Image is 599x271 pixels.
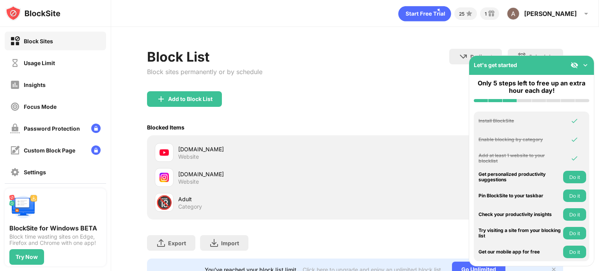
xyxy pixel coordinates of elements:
img: customize-block-page-off.svg [10,145,20,155]
div: Website [178,153,199,160]
div: Install BlockSite [478,118,561,124]
div: 🔞 [156,195,172,211]
img: omni-check.svg [571,117,578,125]
div: Schedule [529,53,554,60]
div: animation [398,6,451,21]
img: time-usage-off.svg [10,58,20,68]
img: push-desktop.svg [9,193,37,221]
img: points-small.svg [464,9,474,18]
img: reward-small.svg [487,9,496,18]
div: Only 5 steps left to free up an extra hour each day! [474,80,589,94]
div: Import [221,240,239,246]
img: ACg8ocLrKe3oMn1rbfuFDUDwThWCa2bA8toTeRb-KO2o2r4YzLk3WA=s96-c [507,7,519,20]
div: Let's get started [474,62,517,68]
img: password-protection-off.svg [10,124,20,133]
div: Insights [24,81,46,88]
img: lock-menu.svg [91,145,101,155]
div: Password Protection [24,125,80,132]
div: Website [178,178,199,185]
div: Pin BlockSite to your taskbar [478,193,561,198]
div: Try visiting a site from your blocking list [478,228,561,239]
div: 1 [485,11,487,17]
div: Blocked Items [147,124,184,131]
img: settings-off.svg [10,167,20,177]
div: Export [168,240,186,246]
div: Custom Block Page [24,147,75,154]
div: Add to Block List [168,96,213,102]
div: Usage Limit [24,60,55,66]
div: Block time wasting sites on Edge, Firefox and Chrome with one app! [9,234,101,246]
div: Redirect [470,53,493,60]
div: [DOMAIN_NAME] [178,145,355,153]
div: Get our mobile app for free [478,249,561,255]
div: [DOMAIN_NAME] [178,170,355,178]
div: BlockSite for Windows BETA [9,224,101,232]
div: Adult [178,195,355,203]
div: Focus Mode [24,103,57,110]
div: Try Now [16,254,38,260]
div: Get personalized productivity suggestions [478,172,561,183]
img: block-on.svg [10,36,20,46]
button: Do it [563,227,586,239]
img: lock-menu.svg [91,124,101,133]
div: Block List [147,49,262,65]
button: Do it [563,246,586,258]
button: Do it [563,208,586,221]
button: Do it [563,190,586,202]
img: insights-off.svg [10,80,20,90]
img: eye-not-visible.svg [571,61,578,69]
div: Settings [24,169,46,175]
img: omni-check.svg [571,154,578,162]
img: favicons [159,148,169,157]
img: omni-setup-toggle.svg [581,61,589,69]
div: Check your productivity insights [478,212,561,217]
div: Enable blocking by category [478,137,561,142]
div: [PERSON_NAME] [524,10,577,18]
div: Add at least 1 website to your blocklist [478,153,561,164]
button: Do it [563,171,586,183]
img: omni-check.svg [571,136,578,143]
div: 25 [459,11,464,17]
div: Block Sites [24,38,53,44]
div: Block sites permanently or by schedule [147,68,262,76]
img: focus-off.svg [10,102,20,112]
img: favicons [159,173,169,182]
img: logo-blocksite.svg [5,5,60,21]
div: Category [178,203,202,210]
